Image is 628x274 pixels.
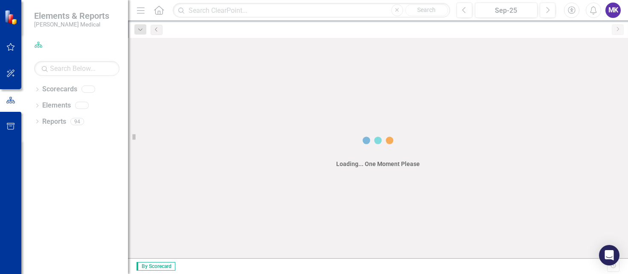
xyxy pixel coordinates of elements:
[34,11,109,21] span: Elements & Reports
[42,117,66,127] a: Reports
[4,9,19,25] img: ClearPoint Strategy
[34,21,109,28] small: [PERSON_NAME] Medical
[405,4,448,16] button: Search
[42,101,71,111] a: Elements
[417,6,436,13] span: Search
[605,3,621,18] button: MK
[42,85,77,94] a: Scorecards
[137,262,175,271] span: By Scorecard
[478,6,535,16] div: Sep-25
[70,118,84,125] div: 94
[599,245,619,265] div: Open Intercom Messenger
[336,160,420,168] div: Loading... One Moment Please
[34,61,119,76] input: Search Below...
[475,3,538,18] button: Sep-25
[173,3,450,18] input: Search ClearPoint...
